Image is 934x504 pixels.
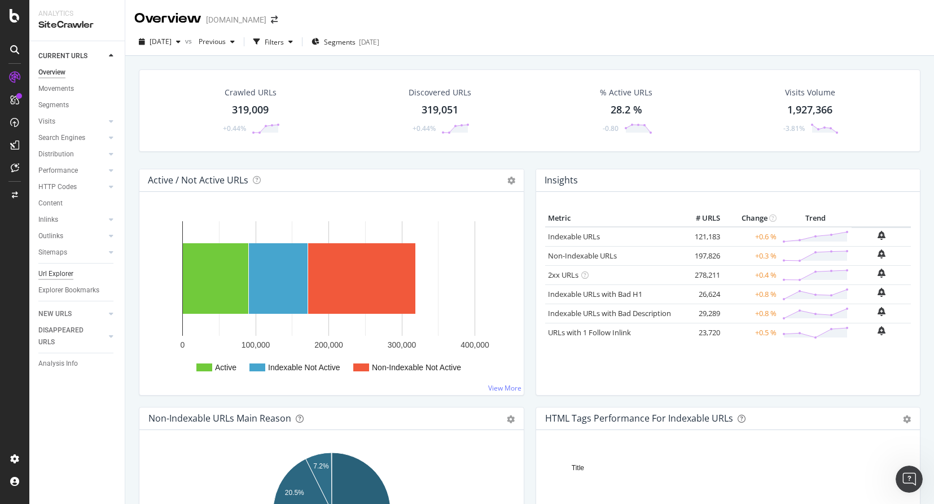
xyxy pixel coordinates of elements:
[545,210,678,227] th: Metric
[242,340,270,349] text: 100,000
[783,124,805,133] div: -3.81%
[38,83,74,95] div: Movements
[678,284,723,304] td: 26,624
[461,340,489,349] text: 400,000
[38,132,106,144] a: Search Engines
[38,116,55,128] div: Visits
[38,214,106,226] a: Inlinks
[38,284,99,296] div: Explorer Bookmarks
[678,304,723,323] td: 29,289
[372,363,461,372] text: Non-Indexable Not Active
[38,325,95,348] div: DISAPPEARED URLS
[38,50,106,62] a: CURRENT URLS
[38,308,106,320] a: NEW URLS
[359,37,379,47] div: [DATE]
[548,308,671,318] a: Indexable URLs with Bad Description
[603,124,619,133] div: -0.80
[194,37,226,46] span: Previous
[38,325,106,348] a: DISAPPEARED URLS
[314,340,343,349] text: 200,000
[548,327,631,338] a: URLs with 1 Follow Inlink
[265,37,284,47] div: Filters
[324,37,356,47] span: Segments
[313,462,329,470] text: 7.2%
[779,210,852,227] th: Trend
[249,33,297,51] button: Filters
[223,124,246,133] div: +0.44%
[548,231,600,242] a: Indexable URLs
[38,116,106,128] a: Visits
[785,87,835,98] div: Visits Volume
[148,210,515,386] div: A chart.
[185,36,194,46] span: vs
[38,181,106,193] a: HTTP Codes
[507,177,515,185] i: Options
[271,16,278,24] div: arrow-right-arrow-left
[148,173,248,188] h4: Active / Not Active URLs
[38,181,77,193] div: HTTP Codes
[38,358,117,370] a: Analysis Info
[878,269,885,278] div: bell-plus
[678,265,723,284] td: 278,211
[134,33,185,51] button: [DATE]
[206,14,266,25] div: [DOMAIN_NAME]
[38,214,58,226] div: Inlinks
[723,210,779,227] th: Change
[268,363,340,372] text: Indexable Not Active
[878,231,885,240] div: bell-plus
[38,19,116,32] div: SiteCrawler
[507,415,515,423] div: gear
[225,87,277,98] div: Crawled URLs
[878,249,885,258] div: bell-plus
[38,247,106,258] a: Sitemaps
[38,67,65,78] div: Overview
[600,87,652,98] div: % Active URLs
[678,210,723,227] th: # URLS
[723,323,779,342] td: +0.5 %
[38,247,67,258] div: Sitemaps
[38,198,63,209] div: Content
[413,124,436,133] div: +0.44%
[545,173,578,188] h4: Insights
[38,358,78,370] div: Analysis Info
[723,227,779,247] td: +0.6 %
[38,308,72,320] div: NEW URLS
[38,268,73,280] div: Url Explorer
[215,363,236,372] text: Active
[878,288,885,297] div: bell-plus
[38,268,117,280] a: Url Explorer
[611,103,642,117] div: 28.2 %
[903,415,911,423] div: gear
[134,9,201,28] div: Overview
[488,383,521,393] a: View More
[181,340,185,349] text: 0
[787,103,832,117] div: 1,927,366
[38,99,69,111] div: Segments
[548,270,578,280] a: 2xx URLs
[409,87,471,98] div: Discovered URLs
[38,83,117,95] a: Movements
[548,251,617,261] a: Non-Indexable URLs
[285,489,304,497] text: 20.5%
[38,230,63,242] div: Outlinks
[307,33,384,51] button: Segments[DATE]
[878,326,885,335] div: bell-plus
[38,230,106,242] a: Outlinks
[388,340,416,349] text: 300,000
[723,304,779,323] td: +0.8 %
[678,323,723,342] td: 23,720
[548,289,642,299] a: Indexable URLs with Bad H1
[38,67,117,78] a: Overview
[723,265,779,284] td: +0.4 %
[38,148,74,160] div: Distribution
[38,9,116,19] div: Analytics
[232,103,269,117] div: 319,009
[678,246,723,265] td: 197,826
[571,464,584,472] text: Title
[38,148,106,160] a: Distribution
[38,132,85,144] div: Search Engines
[422,103,458,117] div: 319,051
[38,50,87,62] div: CURRENT URLS
[545,413,733,424] div: HTML Tags Performance for Indexable URLs
[678,227,723,247] td: 121,183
